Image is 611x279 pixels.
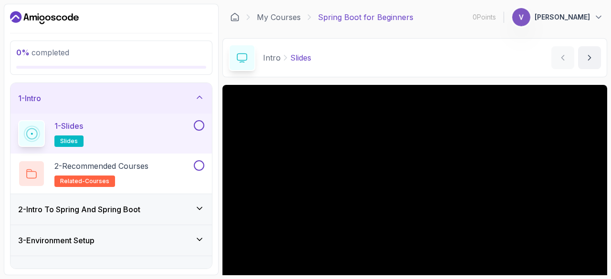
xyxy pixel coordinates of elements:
[473,12,496,22] p: 0 Points
[551,46,574,69] button: previous content
[60,137,78,145] span: slides
[11,194,212,225] button: 2-Intro To Spring And Spring Boot
[18,204,140,215] h3: 2 - Intro To Spring And Spring Boot
[535,12,590,22] p: [PERSON_NAME]
[18,160,204,187] button: 2-Recommended Coursesrelated-courses
[318,11,413,23] p: Spring Boot for Beginners
[54,120,83,132] p: 1 - Slides
[16,48,30,57] span: 0 %
[18,120,204,147] button: 1-Slidesslides
[578,46,601,69] button: next content
[290,52,311,63] p: Slides
[230,12,240,22] a: Dashboard
[18,235,95,246] h3: 3 - Environment Setup
[512,8,530,26] img: user profile image
[54,160,148,172] p: 2 - Recommended Courses
[16,48,69,57] span: completed
[18,266,118,277] h3: 4 - Your First Spring Boot Api
[11,225,212,256] button: 3-Environment Setup
[11,83,212,114] button: 1-Intro
[257,11,301,23] a: My Courses
[18,93,41,104] h3: 1 - Intro
[263,52,281,63] p: Intro
[512,8,603,27] button: user profile image[PERSON_NAME]
[10,10,79,25] a: Dashboard
[60,177,109,185] span: related-courses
